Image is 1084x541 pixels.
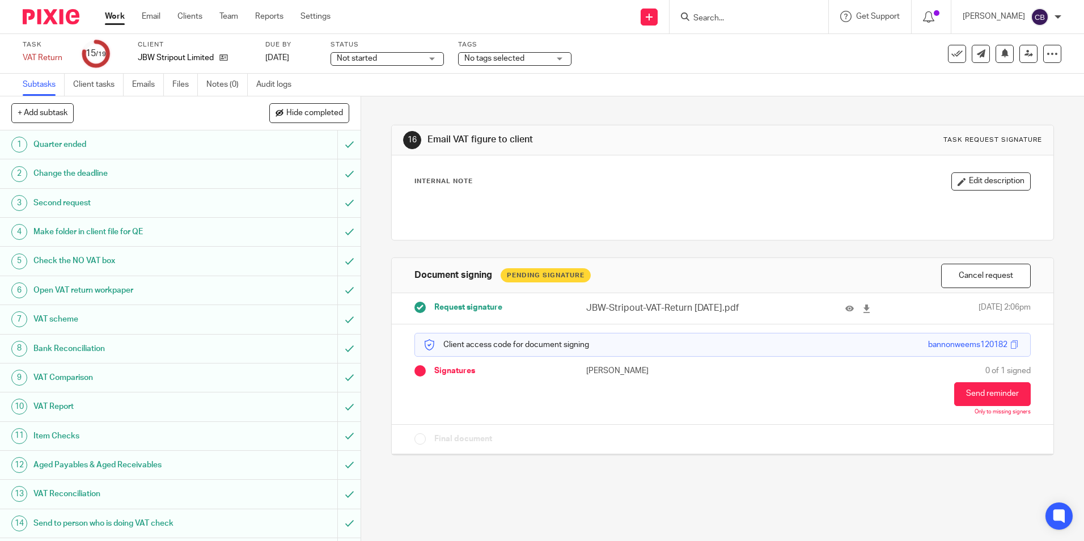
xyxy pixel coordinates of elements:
a: Client tasks [73,74,124,96]
div: 1 [11,137,27,153]
label: Status [331,40,444,49]
div: 5 [11,253,27,269]
a: Email [142,11,160,22]
div: 9 [11,370,27,386]
input: Search [692,14,794,24]
button: + Add subtask [11,103,74,122]
div: 6 [11,282,27,298]
div: 15 [86,47,106,60]
a: Audit logs [256,74,300,96]
span: Hide completed [286,109,343,118]
label: Client [138,40,251,49]
a: Work [105,11,125,22]
h1: Open VAT return workpaper [33,282,228,299]
a: Notes (0) [206,74,248,96]
button: Hide completed [269,103,349,122]
h1: Email VAT figure to client [427,134,747,146]
h1: VAT scheme [33,311,228,328]
button: Cancel request [941,264,1031,288]
a: Emails [132,74,164,96]
small: /19 [96,51,106,57]
h1: Aged Payables & Aged Receivables [33,457,228,474]
span: Get Support [856,12,900,20]
div: VAT Return [23,52,68,64]
a: Clients [177,11,202,22]
div: 7 [11,311,27,327]
span: 0 of 1 signed [985,365,1031,377]
h1: Document signing [414,269,492,281]
p: [PERSON_NAME] [963,11,1025,22]
div: 11 [11,428,27,444]
button: Send reminder [954,382,1031,406]
h1: Check the NO VAT box [33,252,228,269]
p: Client access code for document signing [424,339,589,350]
a: Subtasks [23,74,65,96]
img: svg%3E [1031,8,1049,26]
h1: Item Checks [33,428,228,445]
p: [PERSON_NAME] [586,365,722,377]
h1: Send to person who is doing VAT check [33,515,228,532]
h1: VAT Comparison [33,369,228,386]
label: Due by [265,40,316,49]
a: Files [172,74,198,96]
img: Pixie [23,9,79,24]
div: 8 [11,341,27,357]
label: Tags [458,40,571,49]
div: 13 [11,486,27,502]
span: [DATE] [265,54,289,62]
div: Task request signature [943,136,1042,145]
span: Not started [337,54,377,62]
label: Task [23,40,68,49]
div: 10 [11,399,27,415]
div: 3 [11,195,27,211]
div: 14 [11,515,27,531]
h1: VAT Reconciliation [33,485,228,502]
div: Pending Signature [501,268,591,282]
h1: Bank Reconciliation [33,340,228,357]
p: JBW Stripout Limited [138,52,214,64]
div: bannonweems120182 [928,339,1007,350]
button: Edit description [951,172,1031,191]
h1: Change the deadline [33,165,228,182]
h1: VAT Report [33,398,228,415]
h1: Quarter ended [33,136,228,153]
span: No tags selected [464,54,524,62]
span: Request signature [434,302,502,313]
span: Final document [434,433,492,445]
a: Reports [255,11,283,22]
h1: Second request [33,195,228,212]
a: Settings [300,11,331,22]
div: 12 [11,457,27,473]
div: 16 [403,131,421,149]
p: JBW-Stripout-VAT-Return [DATE].pdf [586,302,757,315]
div: 4 [11,224,27,240]
div: 2 [11,166,27,182]
p: Only to missing signers [975,409,1031,416]
h1: Make folder in client file for QE [33,223,228,240]
a: Team [219,11,238,22]
span: Signatures [434,365,475,377]
span: [DATE] 2:06pm [979,302,1031,315]
p: Internal Note [414,177,473,186]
